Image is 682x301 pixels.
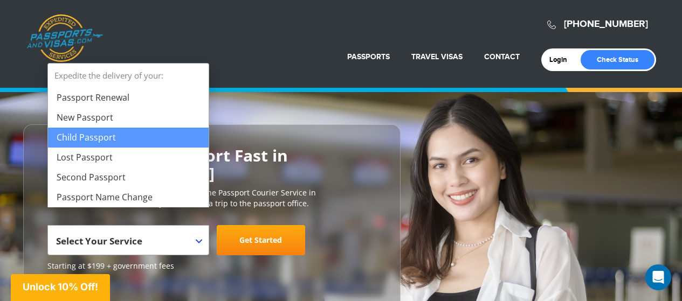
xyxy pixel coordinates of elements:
div: Open Intercom Messenger [645,264,671,290]
a: [PHONE_NUMBER] [564,18,648,30]
li: Lost Passport [48,148,209,167]
a: Check Status [581,50,655,69]
a: Passports & [DOMAIN_NAME] [26,14,103,62]
a: Login [549,55,575,64]
span: Unlock 10% Off! [23,281,98,292]
li: Expedite the delivery of your: [48,64,209,207]
h2: Get Your U.S. Passport Fast in [GEOGRAPHIC_DATA] [47,146,376,182]
p: [DOMAIN_NAME] is the #1 most trusted online Passport Courier Service in [GEOGRAPHIC_DATA]. We sav... [47,187,376,209]
span: Select Your Service [56,235,142,247]
strong: Expedite the delivery of your: [48,64,209,88]
li: Second Passport [48,167,209,187]
li: Child Passport [48,128,209,148]
span: Select Your Service [47,225,209,255]
a: Get Started [217,225,305,255]
li: Passport Renewal [48,88,209,108]
a: Passports [347,52,390,61]
div: Unlock 10% Off! [11,274,110,301]
span: Select Your Service [56,229,198,260]
li: New Passport [48,108,209,128]
span: Starting at $199 + government fees [47,261,376,271]
a: Contact [484,52,520,61]
li: Passport Name Change [48,187,209,207]
a: Travel Visas [411,52,463,61]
